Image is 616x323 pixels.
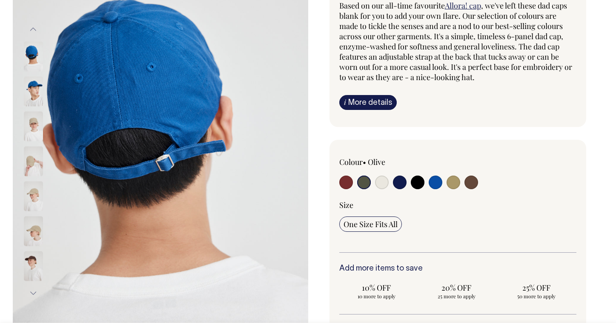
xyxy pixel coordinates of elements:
span: 25 more to apply [423,293,490,300]
a: iMore details [339,95,397,110]
button: Next [27,284,40,303]
span: • [363,157,366,167]
div: Size [339,200,577,210]
div: Colour [339,157,434,167]
a: Allora! cap [445,0,481,11]
img: worker-blue [24,42,43,72]
span: 25% OFF [503,283,570,293]
span: One Size Fits All [344,219,398,229]
img: worker-blue [24,77,43,107]
span: i [344,98,346,107]
img: washed-khaki [24,182,43,211]
span: , we've left these dad caps blank for you to add your own flare. Our selection of colours are mad... [339,0,572,82]
span: 10% OFF [344,283,410,293]
label: Olive [368,157,385,167]
img: washed-khaki [24,112,43,141]
span: Based on our all-time favourite [339,0,445,11]
img: washed-khaki [24,147,43,176]
input: 25% OFF 50 more to apply [499,280,574,302]
img: espresso [24,251,43,281]
button: Previous [27,20,40,39]
input: One Size Fits All [339,216,402,232]
input: 20% OFF 25 more to apply [419,280,494,302]
span: 20% OFF [423,283,490,293]
img: washed-khaki [24,216,43,246]
h6: Add more items to save [339,265,577,273]
input: 10% OFF 10 more to apply [339,280,414,302]
span: 10 more to apply [344,293,410,300]
span: 50 more to apply [503,293,570,300]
